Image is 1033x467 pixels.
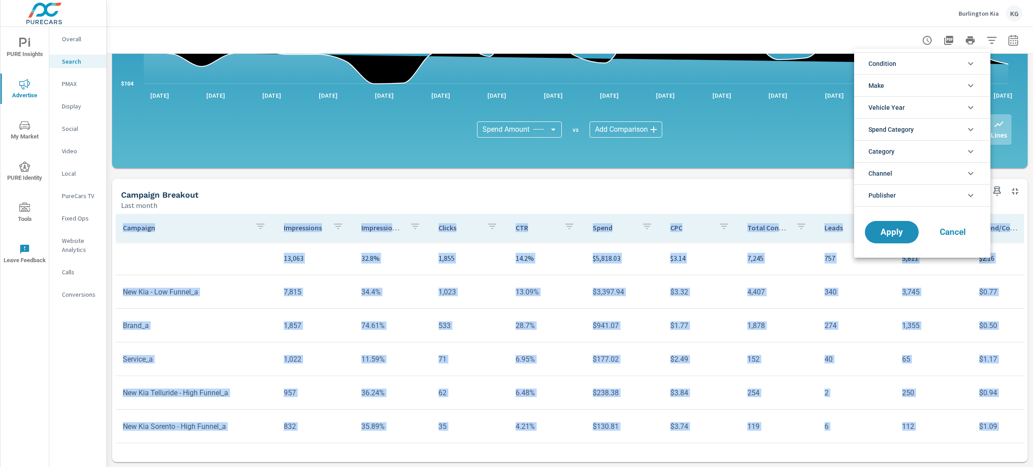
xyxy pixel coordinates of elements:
span: Spend Category [868,119,914,140]
span: Cancel [935,228,971,236]
span: Vehicle Year [868,97,905,118]
span: Apply [874,228,910,236]
span: Publisher [868,185,896,206]
span: Make [868,75,884,96]
span: Category [868,141,894,162]
button: Apply [865,221,919,243]
span: Channel [868,163,892,184]
button: Cancel [926,221,980,243]
span: Condition [868,53,896,74]
ul: filter options [854,49,990,210]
